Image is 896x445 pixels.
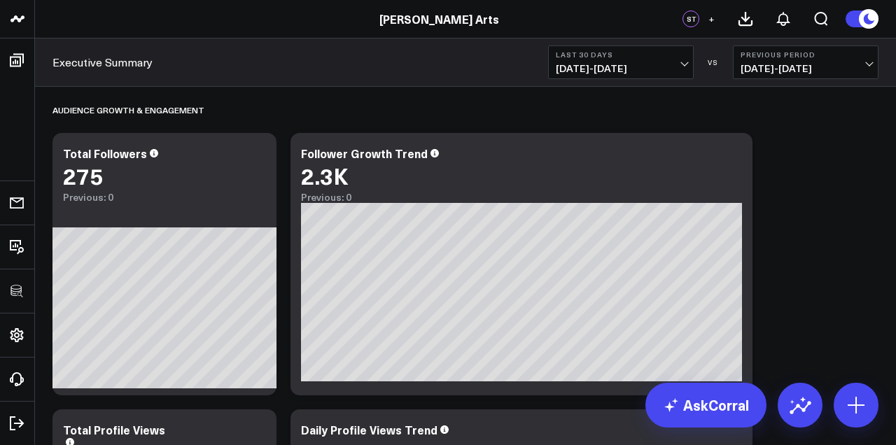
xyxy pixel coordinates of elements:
div: Total Followers [63,146,147,161]
button: + [703,10,720,27]
a: Executive Summary [52,55,153,70]
span: [DATE] - [DATE] [741,63,871,74]
a: AskCorral [645,383,766,428]
div: Audience Growth & Engagement [52,94,204,126]
div: 2.3K [301,163,349,188]
b: Previous Period [741,50,871,59]
div: Daily Profile Views Trend [301,422,437,437]
a: [PERSON_NAME] Arts [379,11,499,27]
div: VS [701,58,726,66]
b: Last 30 Days [556,50,686,59]
div: Previous: 0 [301,192,742,203]
div: Total Profile Views [63,422,165,437]
button: Last 30 Days[DATE]-[DATE] [548,45,694,79]
span: [DATE] - [DATE] [556,63,686,74]
span: + [708,14,715,24]
div: 275 [63,163,103,188]
div: Previous: 0 [63,192,266,203]
div: ST [682,10,699,27]
button: Previous Period[DATE]-[DATE] [733,45,878,79]
div: Follower Growth Trend [301,146,428,161]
